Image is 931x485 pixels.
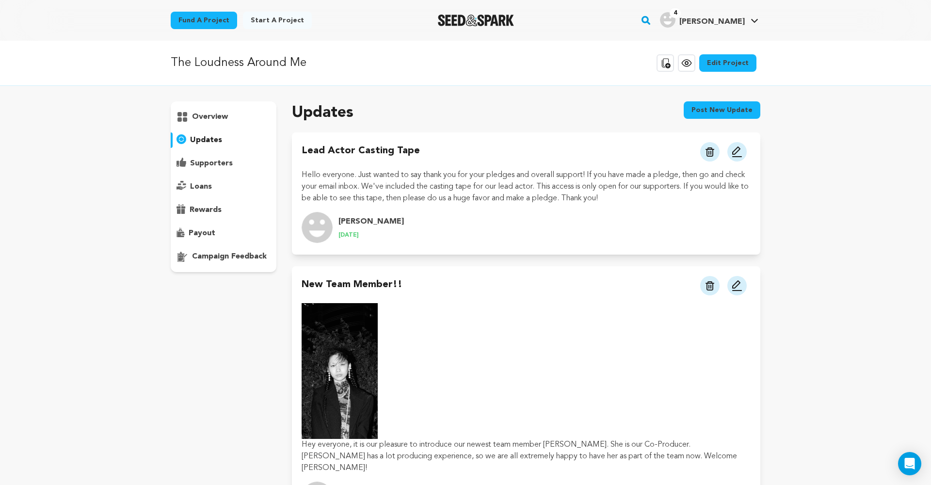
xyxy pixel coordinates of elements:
[171,202,276,218] button: rewards
[338,231,404,239] p: [DATE]
[302,278,402,295] h4: New Team Member!!
[171,249,276,264] button: campaign feedback
[171,156,276,171] button: supporters
[171,132,276,148] button: updates
[302,212,751,243] a: update.author.name Profile
[731,146,743,158] img: pencil.svg
[171,179,276,194] button: loans
[660,12,675,28] img: user.png
[684,101,760,119] button: Post new update
[243,12,312,29] a: Start a project
[660,12,745,28] div: Alex C.'s Profile
[190,181,212,193] p: loans
[338,216,404,227] h4: [PERSON_NAME]
[302,303,378,439] img: 1758217718-Jaja%20Qi.jpeg
[171,109,276,125] button: overview
[190,134,222,146] p: updates
[898,452,921,475] div: Open Intercom Messenger
[192,251,267,262] p: campaign feedback
[679,18,745,26] span: [PERSON_NAME]
[670,8,681,18] span: 4
[731,280,743,291] img: pencil.svg
[189,227,215,239] p: payout
[292,101,353,125] h2: Updates
[190,158,233,169] p: supporters
[438,15,514,26] a: Seed&Spark Homepage
[706,147,714,157] img: trash.svg
[699,54,756,72] a: Edit Project
[171,12,237,29] a: Fund a project
[190,204,222,216] p: rewards
[302,212,333,243] img: user.png
[302,169,751,204] p: Hello everyone. Just wanted to say thank you for your pledges and overall support! If you have ma...
[658,10,760,31] span: Alex C.'s Profile
[302,144,420,162] h4: Lead Actor Casting Tape
[302,439,751,474] p: Hey everyone, it is our pleasure to introduce our newest team member [PERSON_NAME]. She is our Co...
[658,10,760,28] a: Alex C.'s Profile
[438,15,514,26] img: Seed&Spark Logo Dark Mode
[192,111,228,123] p: overview
[171,226,276,241] button: payout
[171,54,306,72] p: The Loudness Around Me
[706,281,714,291] img: trash.svg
